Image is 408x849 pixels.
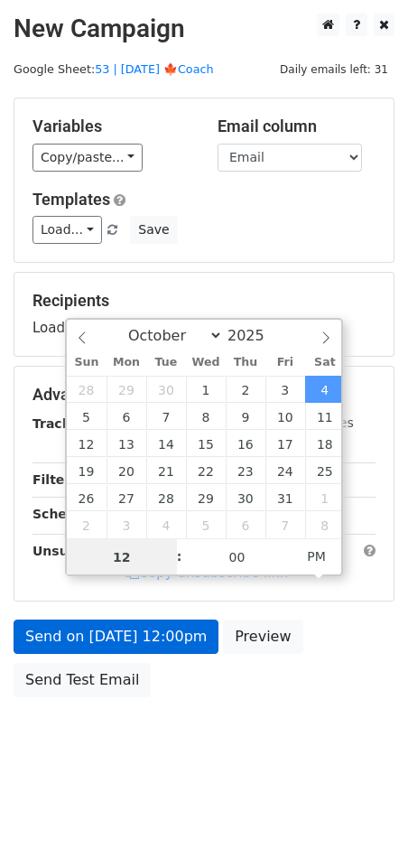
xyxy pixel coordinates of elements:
a: Copy unsubscribe link [125,564,288,581]
span: October 26, 2025 [67,484,107,511]
span: October 13, 2025 [107,430,146,457]
span: October 3, 2025 [265,376,305,403]
span: Wed [186,357,226,369]
span: Thu [226,357,265,369]
span: Sat [305,357,345,369]
span: Tue [146,357,186,369]
input: Minute [182,539,292,575]
a: Send Test Email [14,663,151,697]
h5: Advanced [32,385,376,405]
h5: Variables [32,117,190,136]
span: October 21, 2025 [146,457,186,484]
span: October 18, 2025 [305,430,345,457]
span: October 2, 2025 [226,376,265,403]
div: Loading... [32,291,376,338]
span: Sun [67,357,107,369]
a: Daily emails left: 31 [274,62,394,76]
a: Preview [223,620,302,654]
a: Send on [DATE] 12:00pm [14,620,218,654]
a: Templates [32,190,110,209]
span: October 15, 2025 [186,430,226,457]
span: November 6, 2025 [226,511,265,538]
span: November 7, 2025 [265,511,305,538]
span: October 22, 2025 [186,457,226,484]
span: October 6, 2025 [107,403,146,430]
a: 53 | [DATE] 🍁Coach [95,62,213,76]
strong: Tracking [32,416,93,431]
span: November 4, 2025 [146,511,186,538]
span: October 14, 2025 [146,430,186,457]
span: September 29, 2025 [107,376,146,403]
span: October 10, 2025 [265,403,305,430]
span: Daily emails left: 31 [274,60,394,79]
strong: Unsubscribe [32,544,121,558]
input: Year [223,327,288,344]
h2: New Campaign [14,14,394,44]
span: October 11, 2025 [305,403,345,430]
span: November 8, 2025 [305,511,345,538]
span: October 12, 2025 [67,430,107,457]
span: October 24, 2025 [265,457,305,484]
span: October 19, 2025 [67,457,107,484]
a: Copy/paste... [32,144,143,172]
span: November 1, 2025 [305,484,345,511]
h5: Email column [218,117,376,136]
small: Google Sheet: [14,62,214,76]
span: Click to toggle [292,538,341,574]
span: Fri [265,357,305,369]
span: October 1, 2025 [186,376,226,403]
iframe: Chat Widget [318,762,408,849]
span: : [177,538,182,574]
span: October 17, 2025 [265,430,305,457]
span: October 25, 2025 [305,457,345,484]
span: October 23, 2025 [226,457,265,484]
strong: Filters [32,472,79,487]
span: October 4, 2025 [305,376,345,403]
span: October 16, 2025 [226,430,265,457]
span: November 2, 2025 [67,511,107,538]
span: October 30, 2025 [226,484,265,511]
span: October 20, 2025 [107,457,146,484]
span: October 8, 2025 [186,403,226,430]
span: October 9, 2025 [226,403,265,430]
span: November 5, 2025 [186,511,226,538]
span: Mon [107,357,146,369]
span: November 3, 2025 [107,511,146,538]
label: UTM Codes [283,414,353,433]
span: October 29, 2025 [186,484,226,511]
span: October 5, 2025 [67,403,107,430]
a: Load... [32,216,102,244]
button: Save [130,216,177,244]
h5: Recipients [32,291,376,311]
strong: Schedule [32,507,97,521]
span: October 28, 2025 [146,484,186,511]
span: October 7, 2025 [146,403,186,430]
input: Hour [67,539,177,575]
span: September 28, 2025 [67,376,107,403]
span: September 30, 2025 [146,376,186,403]
span: October 27, 2025 [107,484,146,511]
span: October 31, 2025 [265,484,305,511]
